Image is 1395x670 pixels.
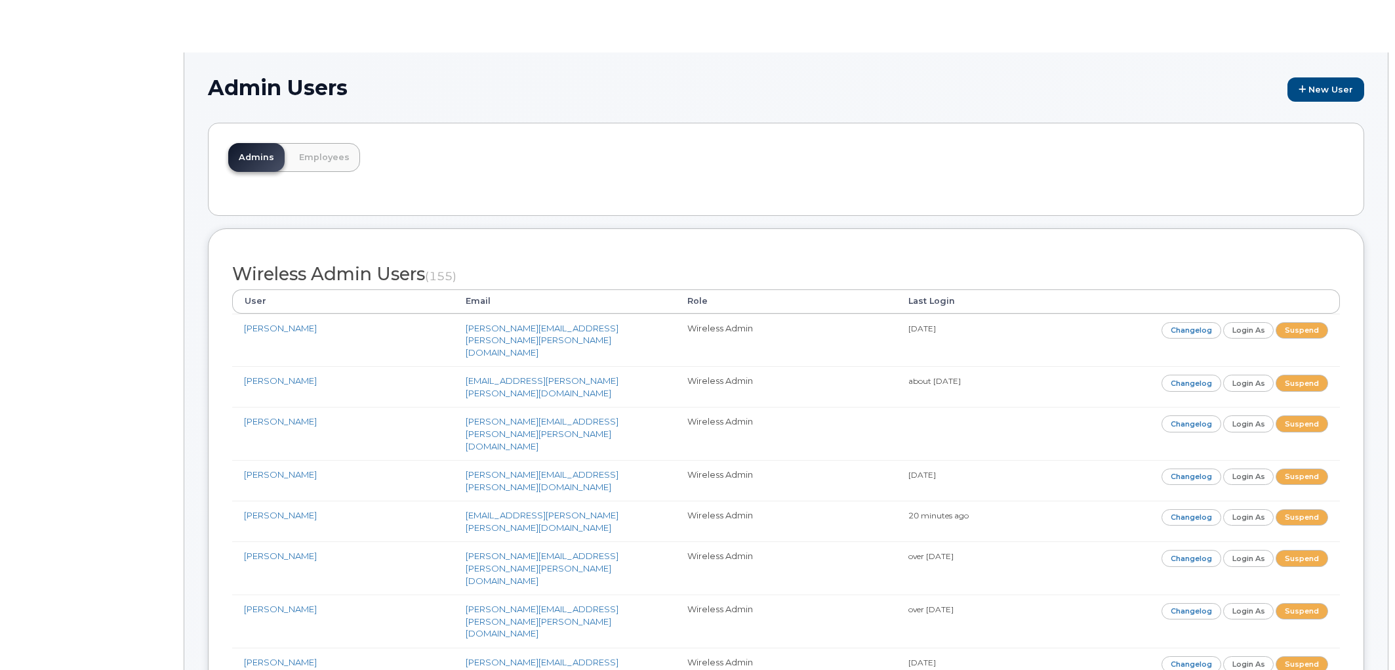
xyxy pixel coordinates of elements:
[908,376,961,386] small: about [DATE]
[1223,509,1274,526] a: Login as
[289,143,360,172] a: Employees
[676,314,897,367] td: Wireless Admin
[1162,322,1221,339] a: Changelog
[897,289,1118,313] th: Last Login
[676,460,897,501] td: Wireless Admin
[1276,375,1328,391] a: Suspend
[466,510,618,533] a: [EMAIL_ADDRESS][PERSON_NAME][PERSON_NAME][DOMAIN_NAME]
[908,470,936,480] small: [DATE]
[244,416,317,427] a: [PERSON_NAME]
[908,511,969,520] small: 20 minutes ago
[232,289,454,313] th: User
[1223,550,1274,566] a: Login as
[244,510,317,520] a: [PERSON_NAME]
[1276,322,1328,339] a: Suspend
[908,551,954,561] small: over [DATE]
[244,323,317,333] a: [PERSON_NAME]
[1162,509,1221,526] a: Changelog
[454,289,676,313] th: Email
[1223,469,1274,485] a: Login as
[1162,375,1221,391] a: Changelog
[676,407,897,460] td: Wireless Admin
[676,595,897,648] td: Wireless Admin
[1223,603,1274,619] a: Login as
[676,501,897,541] td: Wireless Admin
[1162,469,1221,485] a: Changelog
[676,366,897,407] td: Wireless Admin
[1276,469,1328,485] a: Suspend
[466,551,618,585] a: [PERSON_NAME][EMAIL_ADDRESS][PERSON_NAME][PERSON_NAME][DOMAIN_NAME]
[1276,603,1328,619] a: Suspend
[425,269,456,283] small: (155)
[1162,603,1221,619] a: Changelog
[908,658,936,667] small: [DATE]
[466,604,618,639] a: [PERSON_NAME][EMAIL_ADDRESS][PERSON_NAME][PERSON_NAME][DOMAIN_NAME]
[1223,375,1274,391] a: Login as
[676,289,897,313] th: Role
[244,657,317,667] a: [PERSON_NAME]
[244,375,317,386] a: [PERSON_NAME]
[1162,415,1221,432] a: Changelog
[208,76,1364,102] h1: Admin Users
[244,469,317,480] a: [PERSON_NAME]
[1276,509,1328,526] a: Suspend
[244,551,317,561] a: [PERSON_NAME]
[1287,77,1364,102] a: New User
[1276,550,1328,566] a: Suspend
[1276,415,1328,432] a: Suspend
[1162,550,1221,566] a: Changelog
[466,375,618,398] a: [EMAIL_ADDRESS][PERSON_NAME][PERSON_NAME][DOMAIN_NAME]
[466,323,618,358] a: [PERSON_NAME][EMAIL_ADDRESS][PERSON_NAME][PERSON_NAME][DOMAIN_NAME]
[466,469,618,492] a: [PERSON_NAME][EMAIL_ADDRESS][PERSON_NAME][DOMAIN_NAME]
[232,264,1340,284] h2: Wireless Admin Users
[908,604,954,614] small: over [DATE]
[244,604,317,614] a: [PERSON_NAME]
[908,324,936,333] small: [DATE]
[228,143,285,172] a: Admins
[676,541,897,595] td: Wireless Admin
[1223,322,1274,339] a: Login as
[466,416,618,451] a: [PERSON_NAME][EMAIL_ADDRESS][PERSON_NAME][PERSON_NAME][DOMAIN_NAME]
[1223,415,1274,432] a: Login as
